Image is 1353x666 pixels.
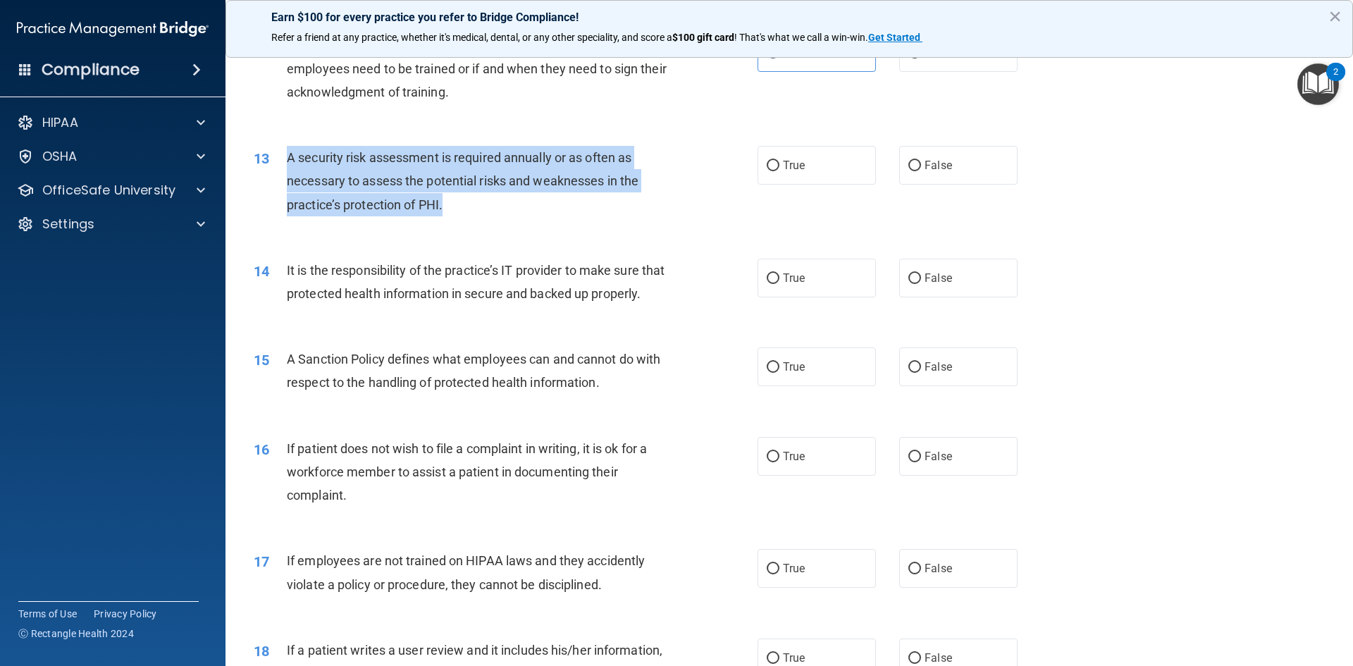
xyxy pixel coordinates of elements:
span: ! That's what we call a win-win. [734,32,868,43]
a: OfficeSafe University [17,182,205,199]
p: Settings [42,216,94,233]
span: True [783,271,805,285]
p: OSHA [42,148,78,165]
span: False [925,360,952,374]
input: False [908,653,921,664]
strong: $100 gift card [672,32,734,43]
p: Earn $100 for every practice you refer to Bridge Compliance! [271,11,1307,24]
a: Settings [17,216,205,233]
input: False [908,273,921,284]
p: OfficeSafe University [42,182,175,199]
input: True [767,161,779,171]
a: Terms of Use [18,607,77,621]
span: True [783,562,805,575]
strong: Get Started [868,32,920,43]
span: False [925,271,952,285]
span: True [783,450,805,463]
input: False [908,452,921,462]
input: False [908,161,921,171]
span: If employees are not trained on HIPAA laws and they accidently violate a policy or procedure, the... [287,553,645,591]
input: False [908,564,921,574]
span: 17 [254,553,269,570]
input: True [767,362,779,373]
a: Get Started [868,32,922,43]
span: It is up to the discretion of the HIPAA Security Officer how often employees need to be trained o... [287,37,667,99]
p: HIPAA [42,114,78,131]
span: 16 [254,441,269,458]
span: 15 [254,352,269,369]
span: A Sanction Policy defines what employees can and cannot do with respect to the handling of protec... [287,352,660,390]
a: Privacy Policy [94,607,157,621]
img: PMB logo [17,15,209,43]
span: False [925,450,952,463]
button: Close [1328,5,1342,27]
span: 13 [254,150,269,167]
span: If patient does not wish to file a complaint in writing, it is ok for a workforce member to assis... [287,441,647,502]
h4: Compliance [42,60,140,80]
span: A security risk assessment is required annually or as often as necessary to assess the potential ... [287,150,638,211]
span: It is the responsibility of the practice’s IT provider to make sure that protected health informa... [287,263,665,301]
span: False [925,159,952,172]
div: 2 [1333,72,1338,90]
button: Open Resource Center, 2 new notifications [1297,63,1339,105]
span: 18 [254,643,269,660]
span: True [783,651,805,665]
input: True [767,653,779,664]
span: True [783,159,805,172]
input: True [767,564,779,574]
input: True [767,452,779,462]
a: OSHA [17,148,205,165]
span: Refer a friend at any practice, whether it's medical, dental, or any other speciality, and score a [271,32,672,43]
span: False [925,562,952,575]
span: True [783,360,805,374]
a: HIPAA [17,114,205,131]
span: 14 [254,263,269,280]
span: Ⓒ Rectangle Health 2024 [18,627,134,641]
span: False [925,651,952,665]
input: False [908,362,921,373]
input: True [767,273,779,284]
